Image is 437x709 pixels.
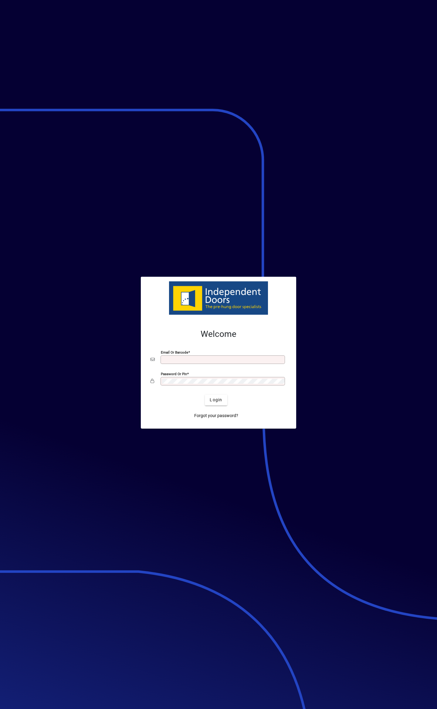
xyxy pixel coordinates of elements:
[210,397,222,403] span: Login
[192,410,241,421] a: Forgot your password?
[161,350,188,354] mat-label: Email or Barcode
[205,395,227,406] button: Login
[151,329,286,339] h2: Welcome
[194,413,238,419] span: Forgot your password?
[161,372,187,376] mat-label: Password or Pin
